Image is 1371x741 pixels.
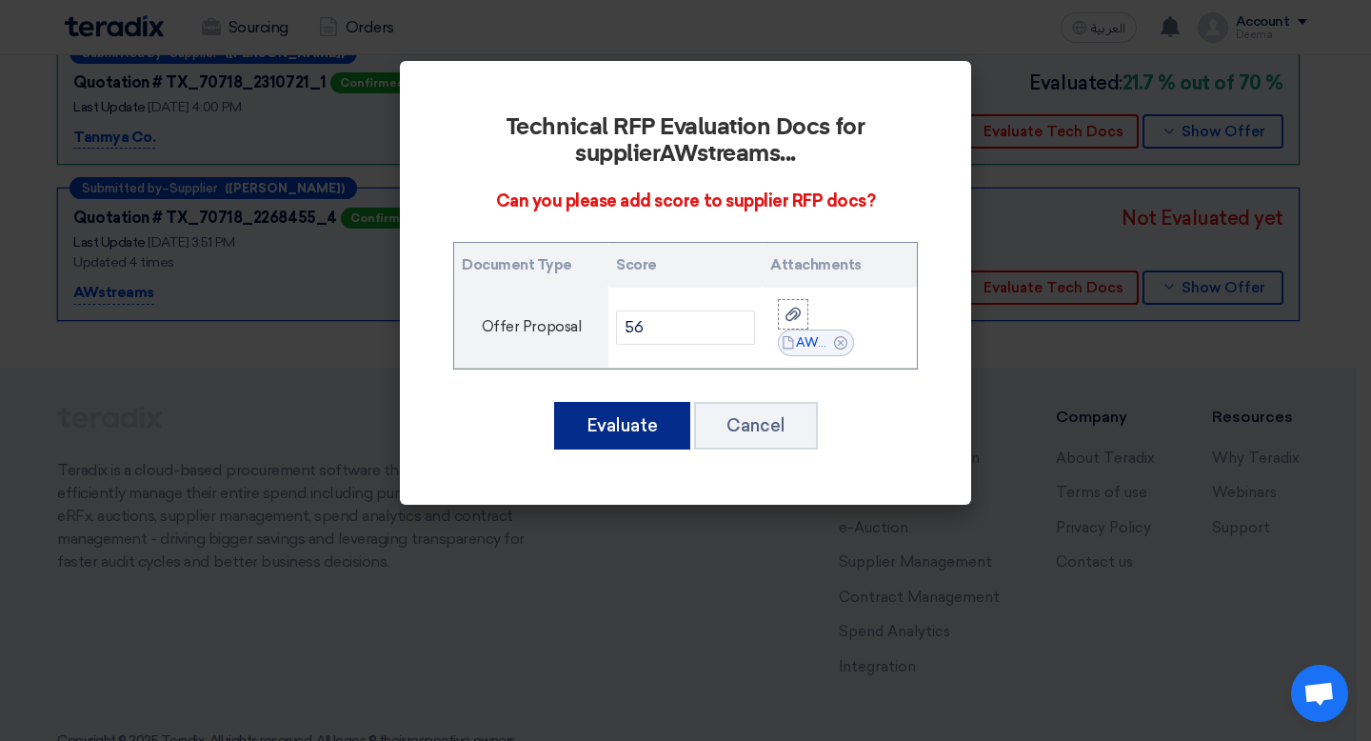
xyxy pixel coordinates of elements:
[1291,665,1348,722] a: Open chat
[454,243,608,288] th: Document Type
[554,402,690,450] button: Evaluate
[453,114,918,168] h2: Technical RFP Evaluation Docs for supplier ...
[496,190,876,211] span: Can you please add score to supplier RFP docs?
[796,333,834,352] a: AW_Streams_1756043276962.png
[694,402,818,450] button: Cancel
[454,288,608,369] td: Offer Proposal
[608,243,763,288] th: Score
[616,310,755,345] input: Score..
[763,243,917,288] th: Attachments
[660,143,780,166] b: AWstreams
